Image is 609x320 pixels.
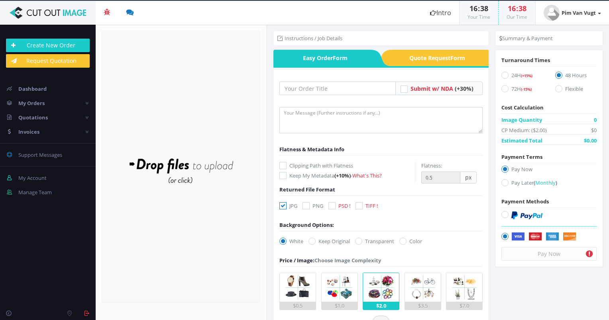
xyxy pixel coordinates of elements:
[507,14,527,20] small: Our Time
[508,4,516,13] span: 16
[446,302,482,310] div: $7.0
[562,9,596,16] strong: Pim Van Vugt
[279,186,335,193] span: Returned File Format
[279,162,415,170] label: Clipping Path with Flatness
[501,85,543,96] label: 72H
[308,237,350,245] label: Keep Original
[363,302,399,310] div: $2.0
[501,165,597,176] label: Pay Now
[333,54,348,62] i: Form
[450,54,465,62] i: Form
[18,114,48,121] span: Quotations
[279,256,381,264] div: Choose Image Complexity
[555,85,597,96] label: Flexible
[399,237,422,245] label: Color
[18,128,39,135] span: Invoices
[584,137,597,144] span: $0.00
[405,302,441,310] div: $3.5
[516,4,519,13] span: :
[365,202,378,209] span: TIFF !
[501,104,544,111] span: Cost Calculation
[501,71,543,82] label: 24H
[334,172,351,179] span: (+10%)
[521,87,532,92] span: (-15%)
[521,72,532,79] a: (+15%)
[411,85,453,92] span: Submit w/ NDA
[591,126,597,134] span: $0
[409,273,437,302] img: 4.png
[279,237,303,245] label: White
[501,198,549,205] span: Payment Methods
[460,172,477,183] span: px
[6,7,90,19] img: Cut Out Image
[450,273,479,302] img: 5.png
[501,57,550,64] span: Turnaround Times
[280,302,316,310] div: $0.5
[18,85,47,92] span: Dashboard
[6,39,90,52] a: Create New Order
[511,232,576,241] img: Securely by Stripe
[303,202,323,210] label: PNG
[6,54,90,68] a: Request Quotation
[273,50,371,66] a: Easy OrderForm
[499,34,553,42] li: Summary & Payment
[511,211,542,219] img: PayPal
[534,179,557,186] a: (Monthly)
[18,189,52,196] span: Manage Team
[455,85,473,92] span: (+30%)
[422,1,459,25] a: Intro
[279,257,314,264] span: Price / Image:
[421,162,442,170] label: Flatness:
[391,50,489,66] a: Quote RequestForm
[367,273,395,302] img: 3.png
[277,34,342,42] li: Instructions / Job Details
[355,237,394,245] label: Transparent
[283,273,312,302] img: 1.png
[325,273,354,302] img: 2.png
[279,172,415,180] label: Keep My Metadata -
[279,146,344,153] span: Flatness & Metadata Info
[273,50,371,66] span: Easy Order
[18,151,62,158] span: Support Messages
[521,73,532,78] span: (+15%)
[18,174,47,181] span: My Account
[468,14,490,20] small: Your Time
[521,85,532,92] a: (-15%)
[501,126,547,134] span: CP Medium: ($2.00)
[279,221,334,229] div: Background Options:
[477,4,480,13] span: :
[338,202,350,209] span: PSD !
[501,137,542,144] span: Estimated Total
[18,100,45,107] span: My Orders
[519,4,526,13] span: 38
[391,50,489,66] span: Quote Request
[322,302,358,310] div: $1.0
[501,153,542,160] span: Payment Terms
[536,1,609,25] a: Pim Van Vugt
[352,172,382,179] a: What's This?
[279,202,297,210] label: JPG
[480,4,488,13] span: 38
[501,116,542,124] span: Image Quantity
[544,5,560,21] img: user_default.jpg
[594,116,597,124] span: 0
[555,71,597,82] label: 48 Hours
[411,85,473,92] a: Submit w/ NDA (+30%)
[470,4,477,13] span: 16
[501,179,597,189] label: Pay Later
[279,82,396,95] input: Your Order Title
[535,179,556,186] span: Monthly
